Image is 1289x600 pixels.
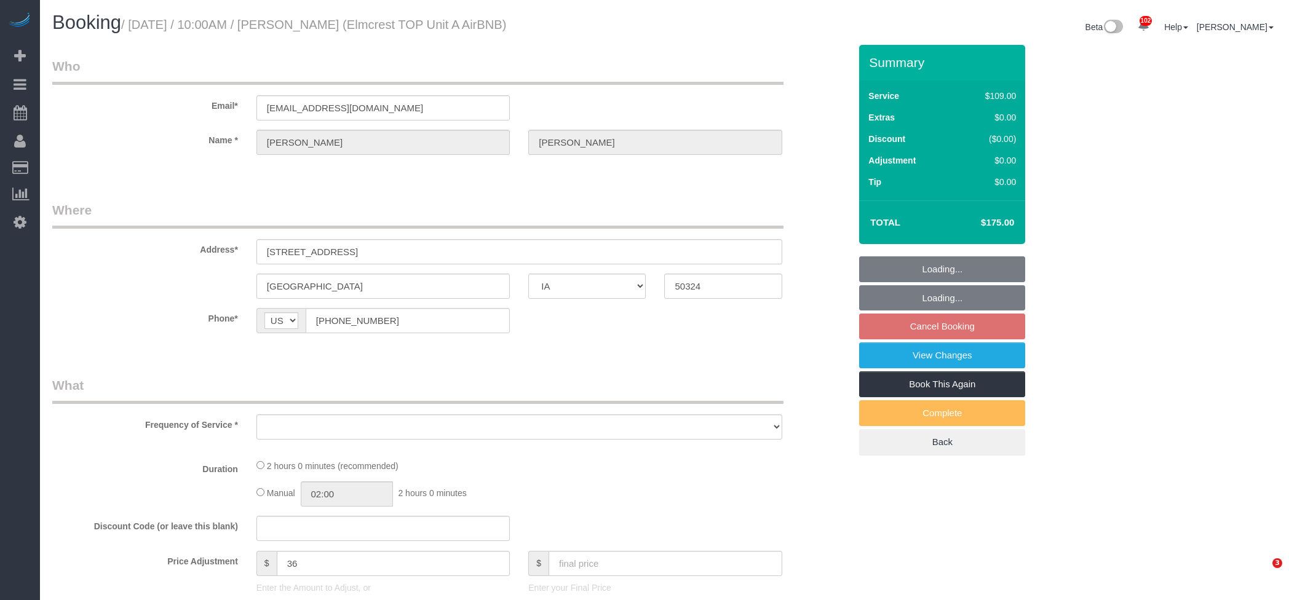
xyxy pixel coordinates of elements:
[868,154,916,167] label: Adjustment
[43,95,247,112] label: Email*
[868,111,895,124] label: Extras
[528,582,782,594] p: Enter your Final Price
[267,488,295,498] span: Manual
[859,371,1025,397] a: Book This Again
[267,461,399,471] span: 2 hours 0 minutes (recommended)
[959,133,1017,145] div: ($0.00)
[52,57,783,85] legend: Who
[1140,16,1152,26] span: 102
[549,551,782,576] input: final price
[256,95,510,120] input: Email*
[1132,12,1156,39] a: 102
[959,154,1017,167] div: $0.00
[52,201,783,229] legend: Where
[664,274,782,299] input: Zip Code*
[868,133,905,145] label: Discount
[43,551,247,567] label: Price Adjustment
[256,130,510,155] input: First Name*
[1247,558,1277,588] iframe: Intercom live chat
[944,218,1014,228] h4: $175.00
[121,18,506,31] small: / [DATE] / 10:00AM / [PERSON_NAME] (Elmcrest TOP Unit A AirBNB)
[868,90,899,102] label: Service
[1103,20,1123,36] img: New interface
[398,488,466,498] span: 2 hours 0 minutes
[52,376,783,404] legend: What
[256,582,510,594] p: Enter the Amount to Adjust, or
[43,308,247,325] label: Phone*
[1197,22,1274,32] a: [PERSON_NAME]
[306,308,510,333] input: Phone*
[870,217,900,227] strong: Total
[256,274,510,299] input: City*
[7,12,32,30] img: Automaid Logo
[43,414,247,431] label: Frequency of Service *
[1272,558,1282,568] span: 3
[43,516,247,532] label: Discount Code (or leave this blank)
[1085,22,1124,32] a: Beta
[859,429,1025,455] a: Back
[959,90,1017,102] div: $109.00
[43,239,247,256] label: Address*
[43,130,247,146] label: Name *
[859,342,1025,368] a: View Changes
[868,176,881,188] label: Tip
[528,130,782,155] input: Last Name*
[43,459,247,475] label: Duration
[256,551,277,576] span: $
[1164,22,1188,32] a: Help
[869,55,1019,69] h3: Summary
[528,551,549,576] span: $
[959,111,1017,124] div: $0.00
[52,12,121,33] span: Booking
[959,176,1017,188] div: $0.00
